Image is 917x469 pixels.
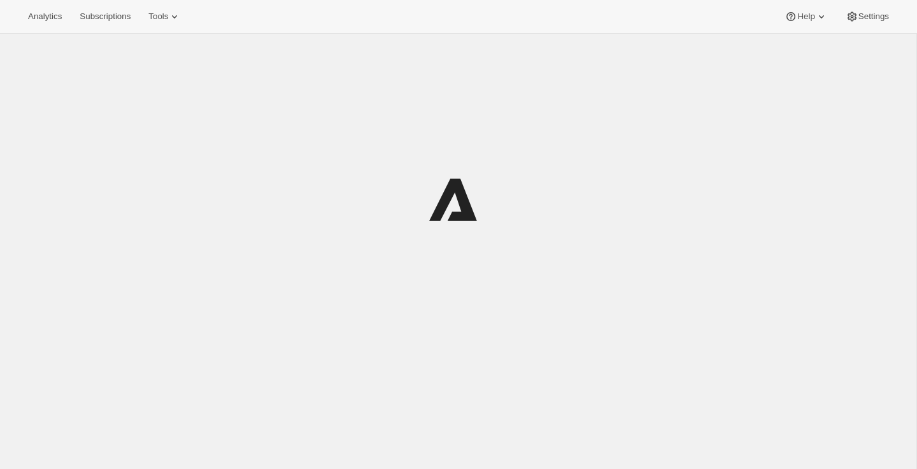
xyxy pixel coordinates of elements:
[858,11,889,22] span: Settings
[141,8,188,25] button: Tools
[797,11,814,22] span: Help
[80,11,131,22] span: Subscriptions
[20,8,69,25] button: Analytics
[148,11,168,22] span: Tools
[777,8,835,25] button: Help
[838,8,897,25] button: Settings
[72,8,138,25] button: Subscriptions
[28,11,62,22] span: Analytics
